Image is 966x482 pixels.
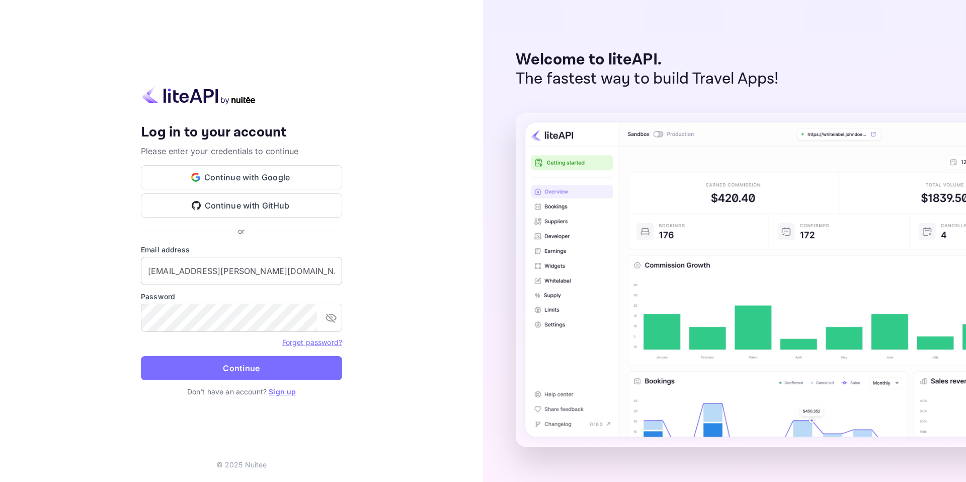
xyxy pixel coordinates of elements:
[141,165,342,189] button: Continue with Google
[269,387,296,396] a: Sign up
[282,337,342,347] a: Forget password?
[141,257,342,285] input: Enter your email address
[141,124,342,142] h4: Log in to your account
[282,338,342,347] a: Forget password?
[516,50,779,70] p: Welcome to liteAPI.
[321,308,341,328] button: toggle password visibility
[141,291,342,302] label: Password
[141,386,342,397] p: Don't have an account?
[141,85,257,105] img: liteapi
[141,244,342,255] label: Email address
[141,193,342,218] button: Continue with GitHub
[516,70,779,89] p: The fastest way to build Travel Apps!
[141,356,342,380] button: Continue
[238,226,245,236] p: or
[216,459,267,470] p: © 2025 Nuitee
[141,145,342,157] p: Please enter your credentials to continue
